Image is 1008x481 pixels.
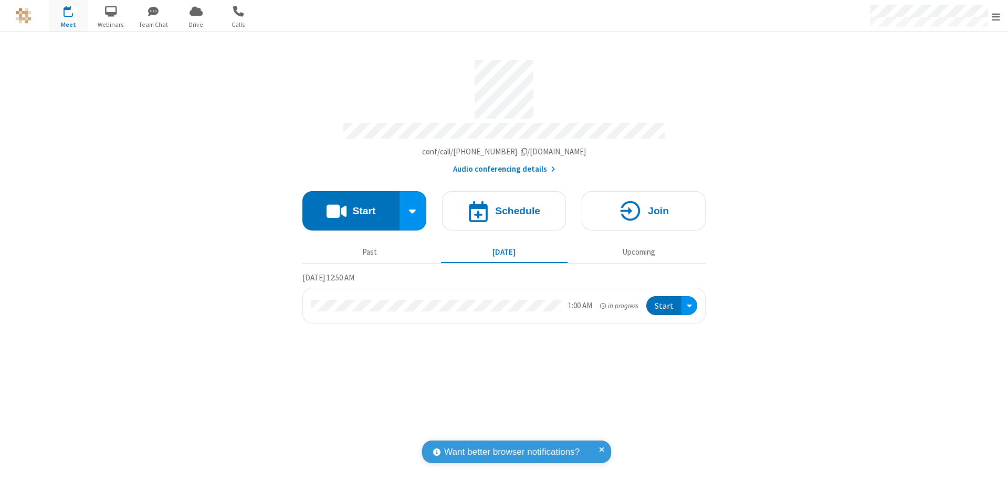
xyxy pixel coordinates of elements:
[352,206,375,216] h4: Start
[49,20,88,29] span: Meet
[422,146,586,158] button: Copy my meeting room linkCopy my meeting room link
[422,147,586,156] span: Copy my meeting room link
[681,296,697,316] div: Open menu
[219,20,258,29] span: Calls
[91,20,131,29] span: Webinars
[400,191,427,231] div: Start conference options
[16,8,31,24] img: QA Selenium DO NOT DELETE OR CHANGE
[441,242,568,262] button: [DATE]
[648,206,669,216] h4: Join
[575,242,702,262] button: Upcoming
[307,242,433,262] button: Past
[646,296,681,316] button: Start
[71,6,78,14] div: 1
[568,300,592,312] div: 1:00 AM
[582,191,706,231] button: Join
[444,445,580,459] span: Want better browser notifications?
[442,191,566,231] button: Schedule
[302,191,400,231] button: Start
[302,273,354,283] span: [DATE] 12:50 AM
[302,271,706,324] section: Today's Meetings
[453,163,555,175] button: Audio conferencing details
[302,52,706,175] section: Account details
[495,206,540,216] h4: Schedule
[134,20,173,29] span: Team Chat
[600,301,638,311] em: in progress
[176,20,216,29] span: Drive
